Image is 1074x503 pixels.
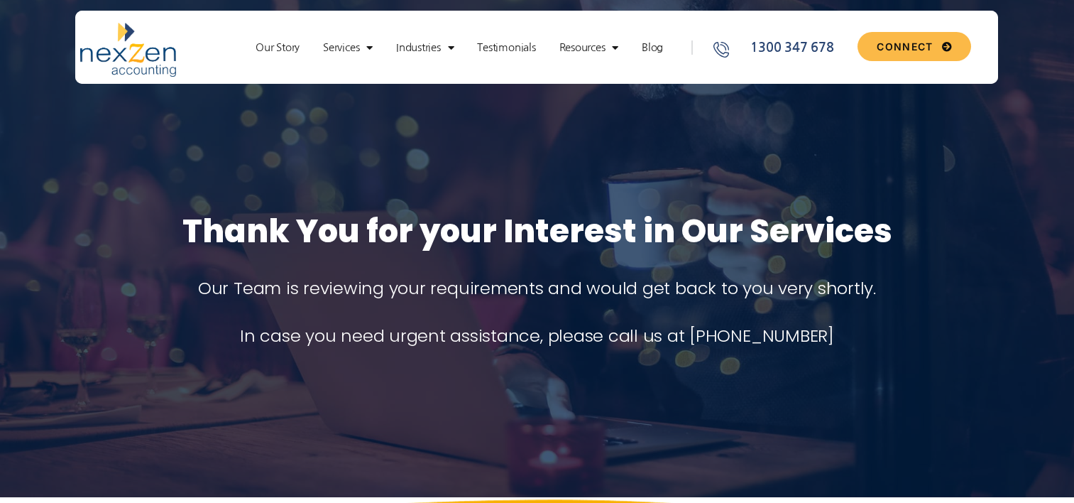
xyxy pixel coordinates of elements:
[54,273,1021,303] p: Our Team is reviewing your requirements and would get back to you very shortly.
[248,40,307,55] a: Our Story
[635,40,670,55] a: Blog
[712,38,853,58] a: 1300 347 678
[316,40,380,55] a: Services
[552,40,626,55] a: Resources
[470,40,542,55] a: Testimonials
[54,320,1021,351] p: In case you need urgent assistance, please call us at [PHONE_NUMBER]
[857,32,970,61] a: CONNECT
[389,40,461,55] a: Industries
[747,38,833,58] span: 1300 347 678
[235,40,684,55] nav: Menu
[877,42,933,52] span: CONNECT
